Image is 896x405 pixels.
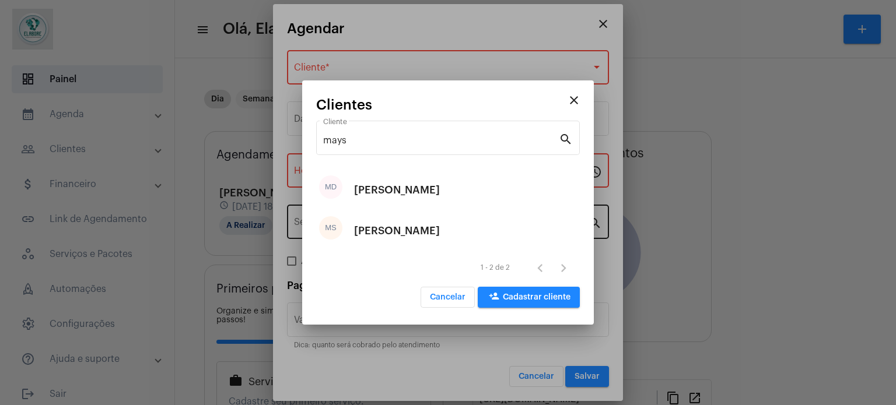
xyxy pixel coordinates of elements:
div: 1 - 2 de 2 [481,264,510,272]
button: Cadastrar cliente [478,287,580,308]
span: Cadastrar cliente [487,293,570,301]
input: Pesquisar cliente [323,135,559,146]
div: [PERSON_NAME] [354,213,440,248]
span: Clientes [316,97,372,112]
button: Cancelar [421,287,475,308]
mat-icon: close [567,93,581,107]
div: [PERSON_NAME] [354,172,440,207]
mat-icon: person_add [487,291,501,305]
button: Página anterior [528,256,552,279]
div: MD [319,175,342,199]
mat-icon: search [559,132,573,146]
span: Cancelar [430,293,466,301]
button: Próxima página [552,256,575,279]
div: MS [319,216,342,240]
